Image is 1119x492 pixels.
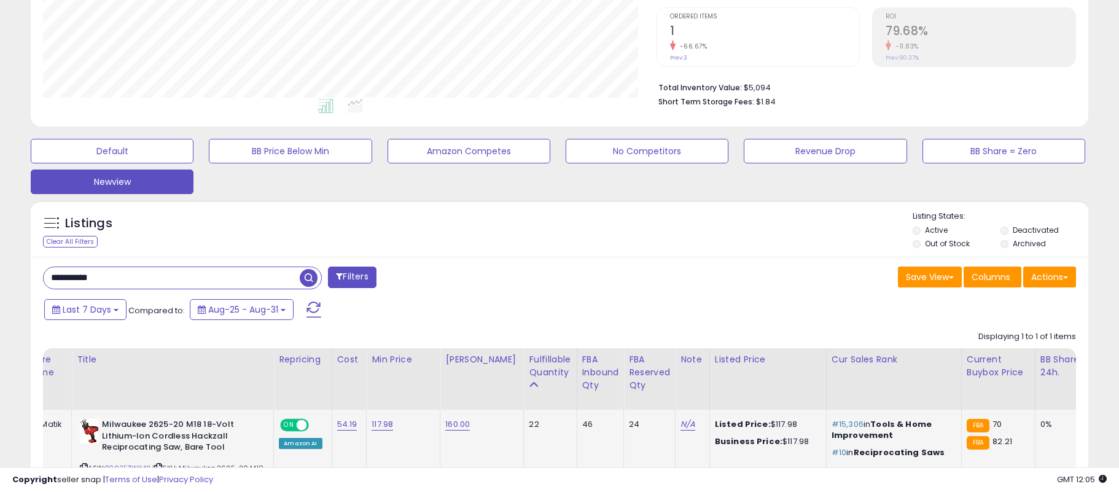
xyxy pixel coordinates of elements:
[886,14,1075,20] span: ROI
[388,139,550,163] button: Amazon Competes
[832,418,932,441] span: Tools & Home Improvement
[128,305,185,316] span: Compared to:
[629,419,666,430] div: 24
[328,267,376,288] button: Filters
[445,418,470,431] a: 160.00
[715,435,782,447] b: Business Price:
[992,418,1002,430] span: 70
[445,353,518,366] div: [PERSON_NAME]
[1057,474,1107,485] span: 2025-09-8 12:05 GMT
[922,139,1085,163] button: BB Share = Zero
[854,447,945,458] span: Reciprocating Saws
[680,353,704,366] div: Note
[279,353,326,366] div: Repricing
[279,438,322,449] div: Amazon AI
[658,82,742,93] b: Total Inventory Value:
[756,96,776,107] span: $1.84
[832,447,846,458] span: #10
[80,419,99,443] img: 41sj8Yei0hL._SL40_.jpg
[12,474,213,486] div: seller snap | |
[670,24,860,41] h2: 1
[529,353,571,379] div: Fulfillable Quantity
[967,419,989,432] small: FBA
[886,24,1075,41] h2: 79.68%
[1040,353,1085,379] div: BB Share 24h.
[209,139,372,163] button: BB Price Below Min
[582,419,615,430] div: 46
[208,303,278,316] span: Aug-25 - Aug-31
[978,331,1076,343] div: Displaying 1 to 1 of 1 items
[31,139,193,163] button: Default
[744,139,907,163] button: Revenue Drop
[337,418,357,431] a: 54.19
[65,215,112,232] h5: Listings
[898,267,962,287] button: Save View
[159,474,213,485] a: Privacy Policy
[967,436,989,450] small: FBA
[31,170,193,194] button: Newview
[307,420,327,431] span: OFF
[1013,238,1046,249] label: Archived
[832,447,952,458] p: in
[715,419,817,430] div: $117.98
[658,79,1067,94] li: $5,094
[43,236,98,248] div: Clear All Filters
[925,225,948,235] label: Active
[670,54,687,61] small: Prev: 3
[372,418,393,431] a: 117.98
[529,419,567,430] div: 22
[102,419,251,456] b: Milwaukee 2625-20 M18 18-Volt Lithium-Ion Cordless Hackzall Reciprocating Saw, Bare Tool
[832,353,956,366] div: Cur Sales Rank
[27,419,62,430] div: FunMatik
[967,353,1030,379] div: Current Buybox Price
[715,418,771,430] b: Listed Price:
[105,474,157,485] a: Terms of Use
[891,42,919,51] small: -11.83%
[680,418,695,431] a: N/A
[992,435,1012,447] span: 82.21
[80,463,263,482] span: | SKU: Milwaukee 2625-20 M18 HACKZALL R/Saw
[913,211,1088,222] p: Listing States:
[964,267,1021,287] button: Columns
[715,353,821,366] div: Listed Price
[658,96,754,107] b: Short Term Storage Fees:
[63,303,111,316] span: Last 7 Days
[972,271,1010,283] span: Columns
[670,14,860,20] span: Ordered Items
[832,419,952,441] p: in
[676,42,708,51] small: -66.67%
[886,54,919,61] small: Prev: 90.37%
[190,299,294,320] button: Aug-25 - Aug-31
[629,353,670,392] div: FBA Reserved Qty
[1040,419,1081,430] div: 0%
[832,418,864,430] span: #15,306
[105,463,150,474] a: B003EZWK42
[925,238,970,249] label: Out of Stock
[281,420,297,431] span: ON
[372,353,435,366] div: Min Price
[566,139,728,163] button: No Competitors
[12,474,57,485] strong: Copyright
[1023,267,1076,287] button: Actions
[1013,225,1059,235] label: Deactivated
[582,353,619,392] div: FBA inbound Qty
[44,299,127,320] button: Last 7 Days
[715,436,817,447] div: $117.98
[27,353,66,379] div: Store Name
[77,353,268,366] div: Title
[337,353,362,366] div: Cost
